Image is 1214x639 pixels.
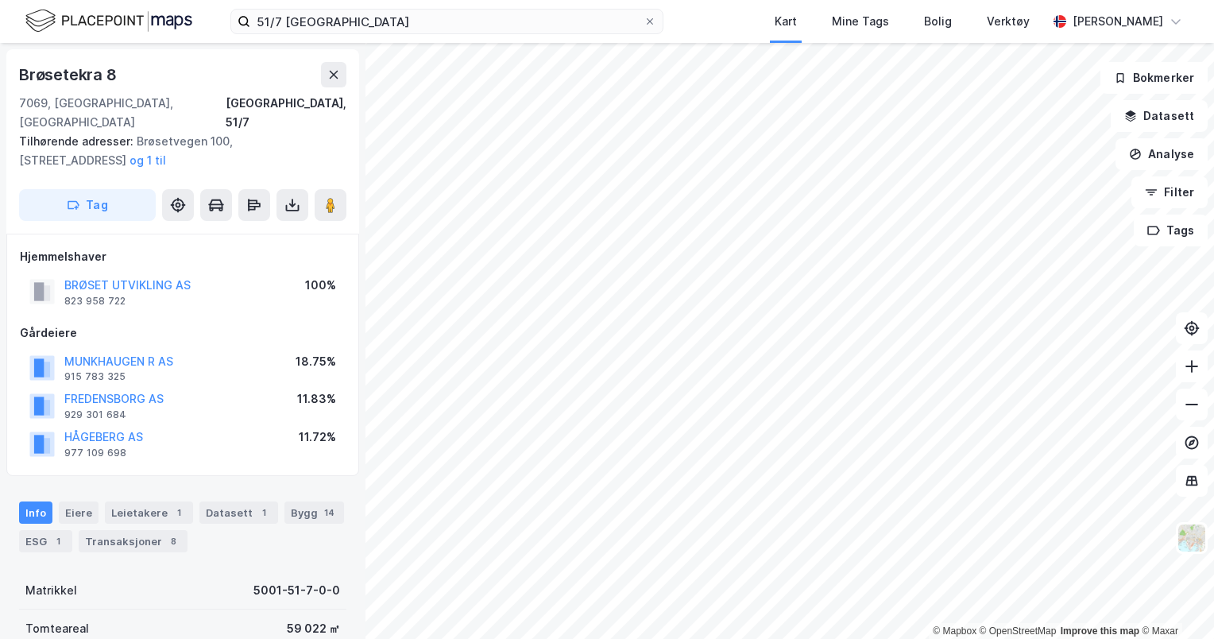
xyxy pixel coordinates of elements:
[1134,215,1208,246] button: Tags
[250,10,644,33] input: Søk på adresse, matrikkel, gårdeiere, leietakere eller personer
[19,189,156,221] button: Tag
[19,94,226,132] div: 7069, [GEOGRAPHIC_DATA], [GEOGRAPHIC_DATA]
[226,94,346,132] div: [GEOGRAPHIC_DATA], 51/7
[25,619,89,638] div: Tomteareal
[105,502,193,524] div: Leietakere
[1131,176,1208,208] button: Filter
[284,502,344,524] div: Bygg
[287,619,340,638] div: 59 022 ㎡
[253,581,340,600] div: 5001-51-7-0-0
[1073,12,1163,31] div: [PERSON_NAME]
[980,625,1057,637] a: OpenStreetMap
[19,502,52,524] div: Info
[296,352,336,371] div: 18.75%
[19,62,120,87] div: Brøsetekra 8
[20,323,346,343] div: Gårdeiere
[1177,523,1207,553] img: Z
[299,428,336,447] div: 11.72%
[171,505,187,521] div: 1
[924,12,952,31] div: Bolig
[1115,138,1208,170] button: Analyse
[297,389,336,409] div: 11.83%
[59,502,99,524] div: Eiere
[199,502,278,524] div: Datasett
[305,276,336,295] div: 100%
[19,530,72,552] div: ESG
[1135,563,1214,639] iframe: Chat Widget
[64,295,126,308] div: 823 958 722
[64,447,126,459] div: 977 109 698
[25,7,192,35] img: logo.f888ab2527a4732fd821a326f86c7f29.svg
[50,533,66,549] div: 1
[25,581,77,600] div: Matrikkel
[79,530,188,552] div: Transaksjoner
[832,12,889,31] div: Mine Tags
[321,505,338,521] div: 14
[165,533,181,549] div: 8
[775,12,797,31] div: Kart
[1100,62,1208,94] button: Bokmerker
[64,370,126,383] div: 915 783 325
[19,134,137,148] span: Tilhørende adresser:
[1111,100,1208,132] button: Datasett
[933,625,976,637] a: Mapbox
[256,505,272,521] div: 1
[1061,625,1139,637] a: Improve this map
[64,409,126,421] div: 929 301 684
[20,247,346,266] div: Hjemmelshaver
[19,132,334,170] div: Brøsetvegen 100, [STREET_ADDRESS]
[987,12,1030,31] div: Verktøy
